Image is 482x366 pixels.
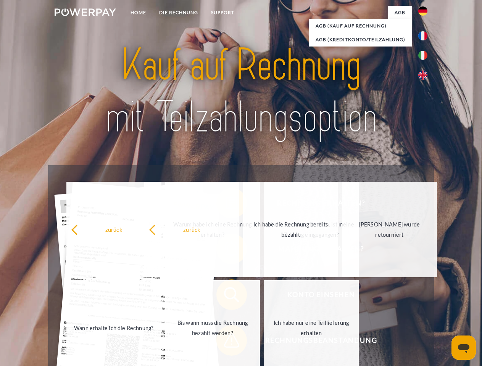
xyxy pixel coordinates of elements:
[388,6,412,19] a: agb
[268,318,354,338] div: Ich habe nur eine Teillieferung erhalten
[418,71,427,80] img: en
[149,224,235,234] div: zurück
[170,318,256,338] div: Bis wann muss die Rechnung bezahlt werden?
[418,6,427,16] img: de
[124,6,153,19] a: Home
[55,8,116,16] img: logo-powerpay-white.svg
[451,335,476,360] iframe: Schaltfläche zum Öffnen des Messaging-Fensters
[153,6,205,19] a: DIE RECHNUNG
[71,323,157,333] div: Wann erhalte ich die Rechnung?
[73,37,409,146] img: title-powerpay_de.svg
[71,224,157,234] div: zurück
[418,31,427,40] img: fr
[205,6,241,19] a: SUPPORT
[418,51,427,60] img: it
[309,33,412,47] a: AGB (Kreditkonto/Teilzahlung)
[309,19,412,33] a: AGB (Kauf auf Rechnung)
[347,219,432,240] div: [PERSON_NAME] wurde retourniert
[248,219,334,240] div: Ich habe die Rechnung bereits bezahlt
